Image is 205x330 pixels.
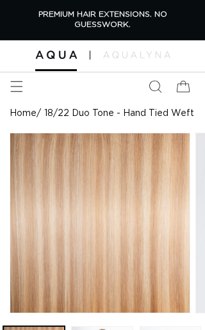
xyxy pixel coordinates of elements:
span: PREMIUM HAIR EXTENSIONS. NO GUESSWORK. [38,10,167,28]
img: Aqua Hair Extensions [35,51,77,59]
summary: Menu [3,72,31,101]
span: 18/22 Duo Tone - Hand Tied Weft [44,108,194,119]
img: aqualyna.com [103,51,170,58]
summary: Search [141,72,169,101]
a: Home [10,108,37,119]
nav: breadcrumbs [10,108,195,119]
